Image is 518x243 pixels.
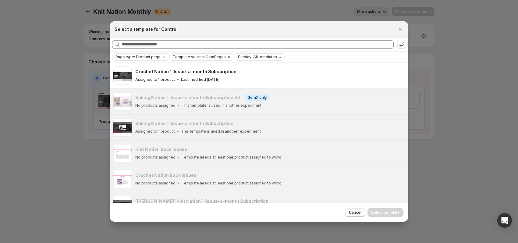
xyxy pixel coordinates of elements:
button: Display: All templates [235,54,284,60]
h2: Select a template for Control [115,26,178,32]
h3: Baking Nation 1-Issue-a-month Subscription [135,120,233,127]
button: Clear [226,54,232,60]
p: No products assigned [135,155,176,160]
p: No products assigned [135,103,176,108]
p: Last modified [DATE] [181,77,219,82]
span: Template source: GemPages [173,55,226,59]
span: Display: All templates [238,55,277,59]
h3: [[PERSON_NAME]] Knit Nation 1-Issue-a-month Subscription [135,198,268,204]
button: Clear [161,54,167,60]
h3: Crochet Nation 1-Issue-a-month Subscription [135,69,236,75]
p: Assigned to 1 product [135,77,175,82]
button: Template source: GemPages [170,54,226,60]
p: This template is used in another experiment [181,129,261,134]
h3: Crochet Nation Back Issues [135,172,197,178]
span: Cancel [349,210,361,215]
span: Page type: Product page [115,55,161,59]
span: GemX only [247,95,267,100]
button: Close [396,25,405,34]
p: This template is used in another experiment [182,103,261,108]
p: Template needs at least one product assigned to work [182,181,281,186]
p: No products assigned [135,181,176,186]
h3: Baking Nation 1-Issue-a-month Subscription V2 [135,95,240,101]
h3: Knit Nation Back Issues [135,146,187,152]
div: Open Intercom Messenger [497,213,512,228]
button: Cancel [345,208,365,217]
button: Page type: Product page [112,54,161,60]
p: Assigned to 1 product [135,129,175,134]
p: Template needs at least one product assigned to work [182,155,281,160]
